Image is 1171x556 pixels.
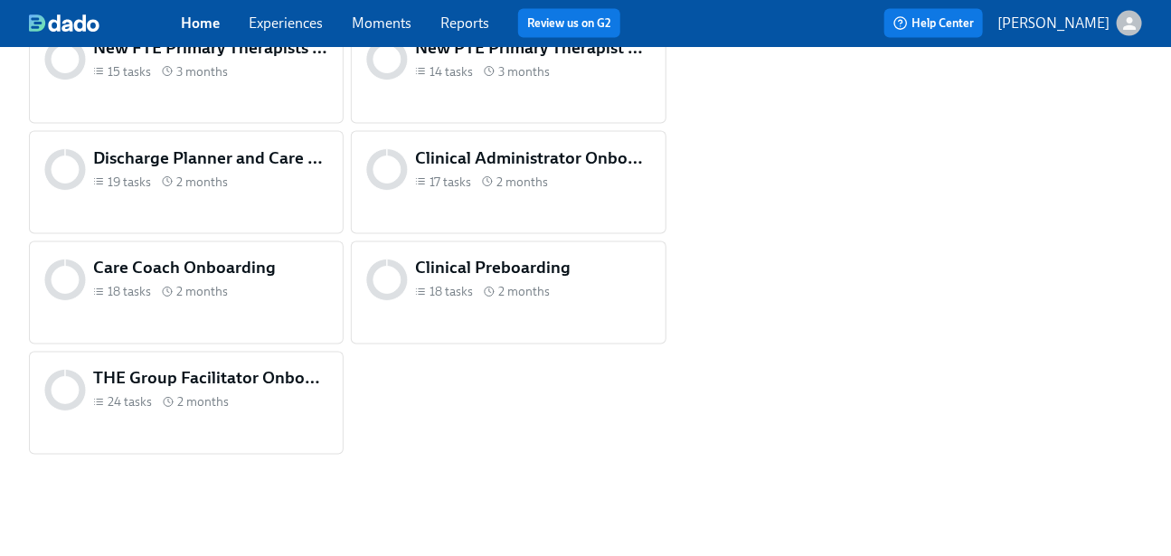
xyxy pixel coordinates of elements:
a: Clinical Preboarding18 tasks 2 months [351,241,666,344]
h5: Discharge Planner and Care Experience Compliance Onboarding [93,146,329,170]
a: Discharge Planner and Care Experience Compliance Onboarding19 tasks 2 months [29,131,344,234]
a: Moments [352,14,411,32]
a: Reports [440,14,489,32]
a: Home [181,14,220,32]
h5: Care Coach Onboarding [93,257,329,280]
span: 18 tasks [430,284,473,301]
img: dado [29,14,99,33]
h5: New FTE Primary Therapists Onboarding [93,36,329,60]
button: Help Center [884,9,983,38]
span: 3 months [498,63,550,80]
button: Review us on G2 [518,9,620,38]
span: 19 tasks [108,174,151,191]
a: Review us on G2 [527,14,611,33]
span: 2 months [498,284,550,301]
a: Experiences [249,14,323,32]
h5: THE Group Facilitator Onboarding [93,367,329,391]
h5: Clinical Administrator Onboarding [415,146,651,170]
span: 2 months [176,284,228,301]
a: Clinical Administrator Onboarding17 tasks 2 months [351,131,666,234]
span: 17 tasks [430,174,471,191]
h5: Clinical Preboarding [415,257,651,280]
button: [PERSON_NAME] [997,11,1142,36]
a: Care Coach Onboarding18 tasks 2 months [29,241,344,344]
span: 2 months [176,174,228,191]
a: New PTE Primary Therapist Onboarding14 tasks 3 months [351,21,666,124]
span: 15 tasks [108,63,151,80]
a: dado [29,14,181,33]
span: 18 tasks [108,284,151,301]
span: Help Center [893,14,974,33]
p: [PERSON_NAME] [997,14,1110,33]
span: 24 tasks [108,394,152,411]
span: 14 tasks [430,63,473,80]
a: New FTE Primary Therapists Onboarding15 tasks 3 months [29,21,344,124]
h5: New PTE Primary Therapist Onboarding [415,36,651,60]
a: THE Group Facilitator Onboarding24 tasks 2 months [29,352,344,455]
span: 2 months [496,174,548,191]
span: 3 months [176,63,228,80]
span: 2 months [177,394,229,411]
